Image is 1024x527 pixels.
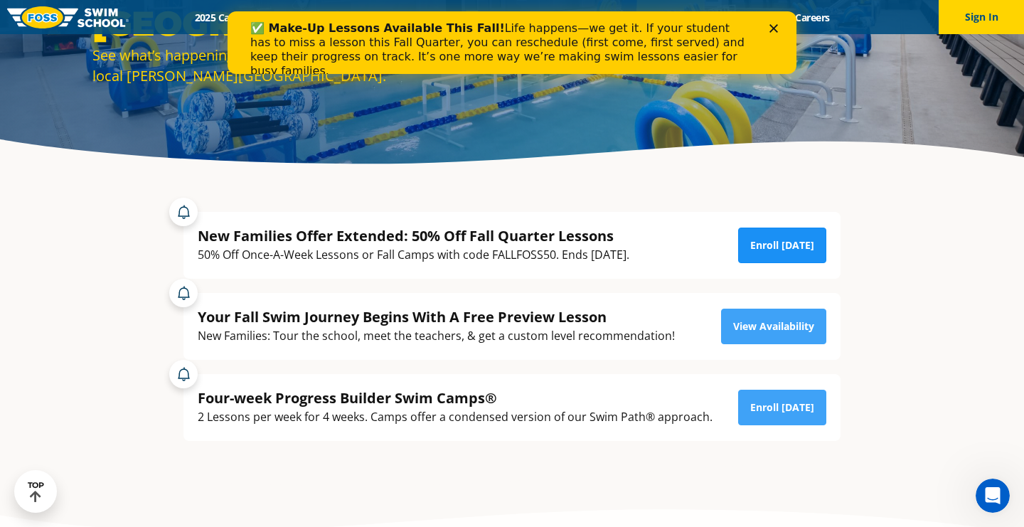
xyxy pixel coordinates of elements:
iframe: Intercom live chat banner [228,11,796,74]
div: 50% Off Once-A-Week Lessons or Fall Camps with code FALLFOSS50. Ends [DATE]. [198,245,629,265]
div: 2 Lessons per week for 4 weeks. Camps offer a condensed version of our Swim Path® approach. [198,408,713,427]
div: New Families Offer Extended: 50% Off Fall Quarter Lessons [198,226,629,245]
a: About [PERSON_NAME] [456,11,588,24]
b: ✅ Make-Up Lessons Available This Fall! [23,10,277,23]
a: Schools [271,11,331,24]
a: Swim Like [PERSON_NAME] [587,11,738,24]
div: See what’s happening and find reasons to hit the water at your local [PERSON_NAME][GEOGRAPHIC_DATA]. [92,45,505,86]
a: Blog [738,11,783,24]
div: Your Fall Swim Journey Begins With A Free Preview Lesson [198,307,675,326]
a: Enroll [DATE] [738,228,826,263]
div: Four-week Progress Builder Swim Camps® [198,388,713,408]
a: Careers [783,11,842,24]
iframe: Intercom live chat [976,479,1010,513]
div: Close [542,13,556,21]
img: FOSS Swim School Logo [7,6,129,28]
a: Enroll [DATE] [738,390,826,425]
div: New Families: Tour the school, meet the teachers, & get a custom level recommendation! [198,326,675,346]
div: TOP [28,481,44,503]
a: Swim Path® Program [331,11,455,24]
a: View Availability [721,309,826,344]
a: 2025 Calendar [182,11,271,24]
div: Life happens—we get it. If your student has to miss a lesson this Fall Quarter, you can reschedul... [23,10,523,67]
